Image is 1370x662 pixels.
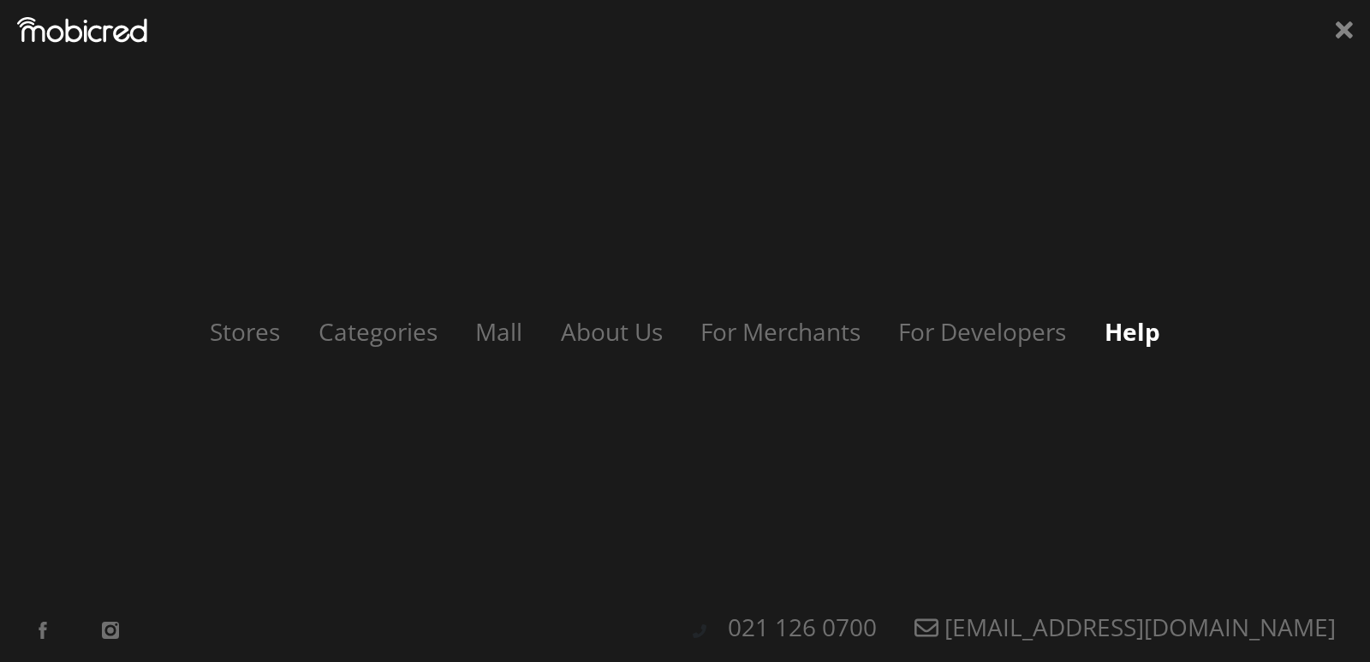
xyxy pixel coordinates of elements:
a: Mall [458,315,539,348]
a: About Us [544,315,680,348]
a: For Merchants [683,315,878,348]
img: Mobicred [17,17,147,43]
a: Help [1087,315,1177,348]
a: [EMAIL_ADDRESS][DOMAIN_NAME] [897,611,1353,643]
a: Categories [301,315,455,348]
a: For Developers [881,315,1083,348]
a: Stores [193,315,297,348]
a: 021 126 0700 [711,611,894,643]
